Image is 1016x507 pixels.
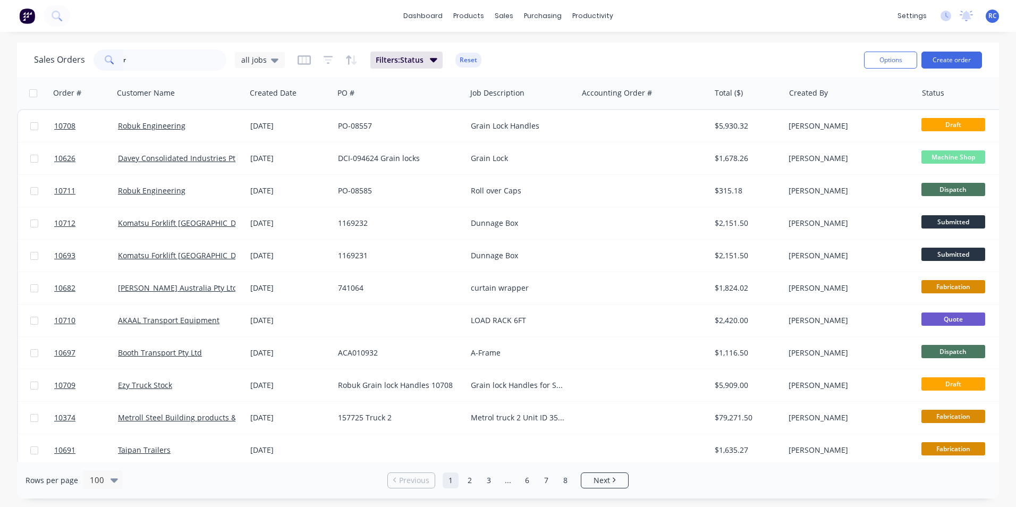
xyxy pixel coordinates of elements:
div: Job Description [470,88,524,98]
span: RC [988,11,997,21]
button: Options [864,52,917,69]
div: Customer Name [117,88,175,98]
div: 741064 [338,283,456,293]
div: Metrol truck 2 Unit ID 354323 [VEHICLE_IDENTIFICATION_NUMBER] / 6M60316531 [471,412,569,423]
a: Taipan Trailers [118,445,171,455]
div: curtain wrapper [471,283,569,293]
span: 10709 [54,380,75,391]
a: Metroll Steel Building products & Solutions [118,412,272,422]
span: 10693 [54,250,75,261]
div: [DATE] [250,121,329,131]
div: $2,420.00 [715,315,777,326]
div: PO-08557 [338,121,456,131]
div: Roll over Caps [471,185,569,196]
div: [PERSON_NAME] [789,348,907,358]
button: Create order [921,52,982,69]
span: Fabrication [921,410,985,423]
a: Jump forward [500,472,516,488]
div: [DATE] [250,412,329,423]
div: $5,930.32 [715,121,777,131]
div: Status [922,88,944,98]
a: AKAAL Transport Equipment [118,315,219,325]
div: [PERSON_NAME] [789,153,907,164]
div: [PERSON_NAME] [789,315,907,326]
a: Page 1 is your current page [443,472,459,488]
div: $2,151.50 [715,250,777,261]
div: [PERSON_NAME] [789,218,907,229]
a: 10626 [54,142,118,174]
a: 10691 [54,434,118,466]
span: Submitted [921,215,985,229]
div: [DATE] [250,445,329,455]
div: [PERSON_NAME] [789,185,907,196]
div: Created By [789,88,828,98]
div: Total ($) [715,88,743,98]
span: Filters: Status [376,55,424,65]
a: Page 7 [538,472,554,488]
span: 10710 [54,315,75,326]
span: Quote [921,312,985,326]
div: [PERSON_NAME] [789,445,907,455]
span: Next [594,475,610,486]
a: Page 6 [519,472,535,488]
span: 10711 [54,185,75,196]
a: Next page [581,475,628,486]
span: Machine Shop [921,150,985,164]
div: $1,116.50 [715,348,777,358]
div: A-Frame [471,348,569,358]
a: 10697 [54,337,118,369]
img: Factory [19,8,35,24]
div: [DATE] [250,315,329,326]
span: Dispatch [921,183,985,196]
span: 10626 [54,153,75,164]
span: Dispatch [921,345,985,358]
a: 10682 [54,272,118,304]
div: [PERSON_NAME] [789,380,907,391]
div: ACA010932 [338,348,456,358]
a: Booth Transport Pty Ltd [118,348,202,358]
div: [DATE] [250,348,329,358]
div: 157725 Truck 2 [338,412,456,423]
div: PO # [337,88,354,98]
h1: Sales Orders [34,55,85,65]
a: Page 2 [462,472,478,488]
a: 10709 [54,369,118,401]
span: Submitted [921,248,985,261]
a: Komatsu Forklift [GEOGRAPHIC_DATA] [118,250,251,260]
div: [DATE] [250,218,329,229]
a: 10374 [54,402,118,434]
div: 1169232 [338,218,456,229]
div: purchasing [519,8,567,24]
div: [PERSON_NAME] [789,283,907,293]
div: productivity [567,8,619,24]
span: 10712 [54,218,75,229]
a: Page 3 [481,472,497,488]
div: Robuk Grain lock Handles 10708 [338,380,456,391]
div: Dunnage Box [471,250,569,261]
div: Order # [53,88,81,98]
span: 10708 [54,121,75,131]
button: Reset [455,53,481,67]
span: Fabrication [921,442,985,455]
span: all jobs [241,54,267,65]
a: Page 8 [557,472,573,488]
button: Filters:Status [370,52,443,69]
div: $1,635.27 [715,445,777,455]
div: Dunnage Box [471,218,569,229]
div: $2,151.50 [715,218,777,229]
div: [PERSON_NAME] [789,412,907,423]
span: 10374 [54,412,75,423]
span: Draft [921,118,985,131]
span: 10697 [54,348,75,358]
div: Grain Lock Handles [471,121,569,131]
div: Accounting Order # [582,88,652,98]
span: Draft [921,377,985,391]
span: Previous [399,475,429,486]
a: Robuk Engineering [118,185,185,196]
div: [DATE] [250,380,329,391]
div: Grain lock Handles for SO 10708 [471,380,569,391]
div: $315.18 [715,185,777,196]
div: 1169231 [338,250,456,261]
div: $79,271.50 [715,412,777,423]
div: [PERSON_NAME] [789,250,907,261]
